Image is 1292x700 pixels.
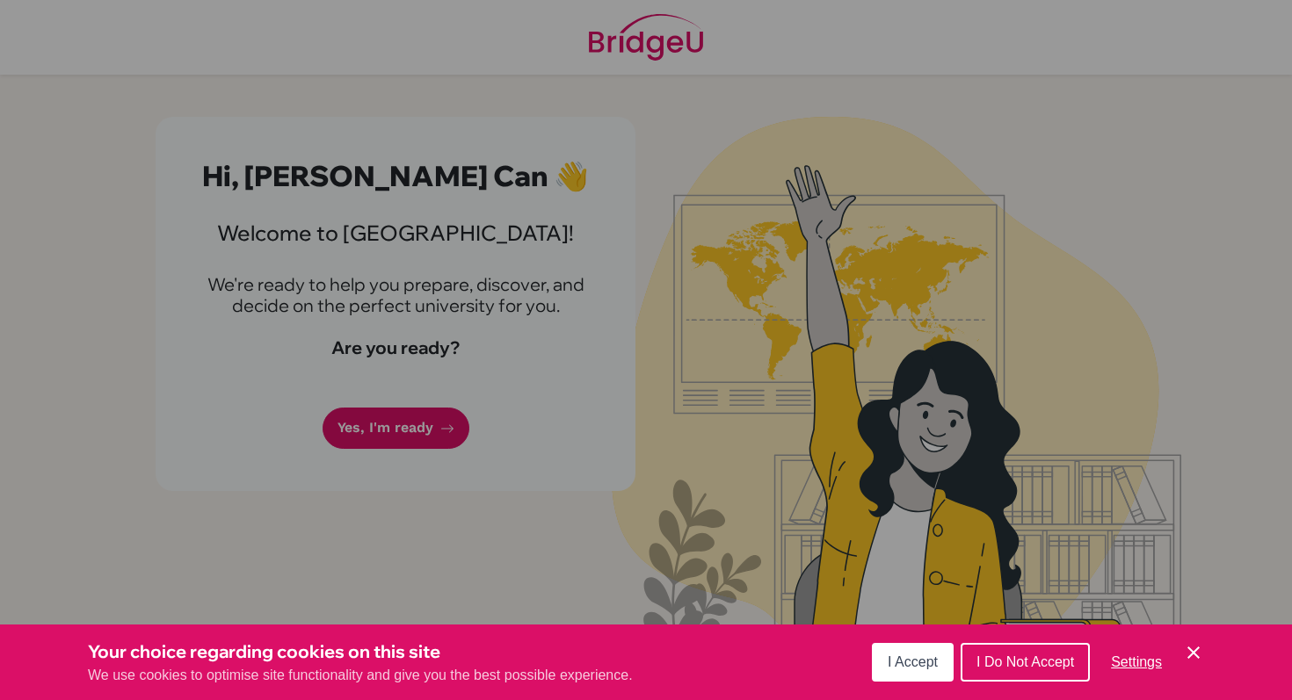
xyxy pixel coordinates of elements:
[1097,645,1176,680] button: Settings
[961,643,1090,682] button: I Do Not Accept
[88,665,633,686] p: We use cookies to optimise site functionality and give you the best possible experience.
[976,654,1074,669] span: I Do Not Accept
[1111,654,1162,669] span: Settings
[1183,642,1204,663] button: Save and close
[888,654,938,669] span: I Accept
[88,639,633,665] h3: Your choice regarding cookies on this site
[872,643,954,682] button: I Accept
